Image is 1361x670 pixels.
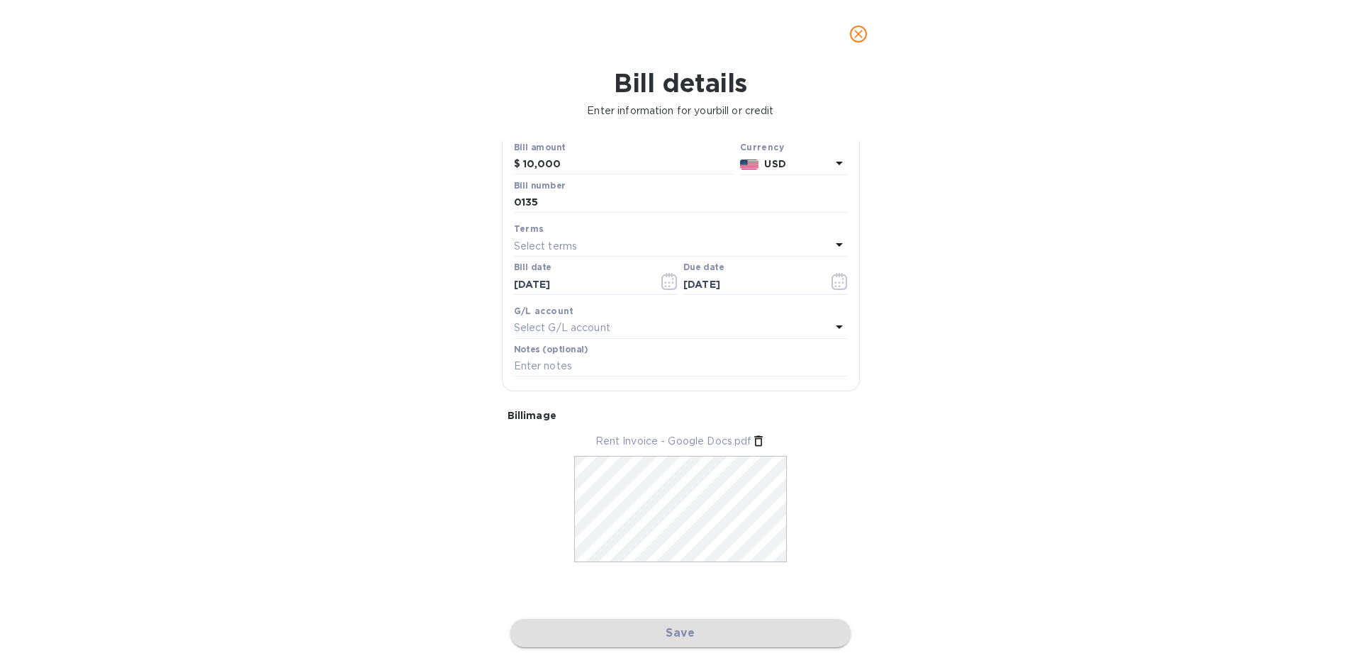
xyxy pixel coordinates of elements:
p: Bill image [508,408,854,423]
b: USD [764,158,785,169]
p: Select terms [514,239,578,254]
input: Enter notes [514,356,848,377]
img: USD [740,160,759,169]
label: Bill date [514,264,551,272]
label: Due date [683,264,724,272]
input: Select date [514,274,648,295]
label: Notes (optional) [514,345,588,354]
p: Rent Invoice - Google Docs.pdf [595,434,752,449]
input: Enter bill number [514,192,848,213]
b: Terms [514,223,544,234]
label: Bill amount [514,143,565,152]
label: Bill number [514,182,565,190]
b: G/L account [514,306,574,316]
button: close [841,17,875,51]
h1: Bill details [11,68,1350,98]
b: Currency [740,142,784,152]
p: Select G/L account [514,320,610,335]
p: Enter information for your bill or credit [11,104,1350,118]
div: $ [514,154,523,175]
input: Due date [683,274,817,295]
input: $ Enter bill amount [523,154,734,175]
